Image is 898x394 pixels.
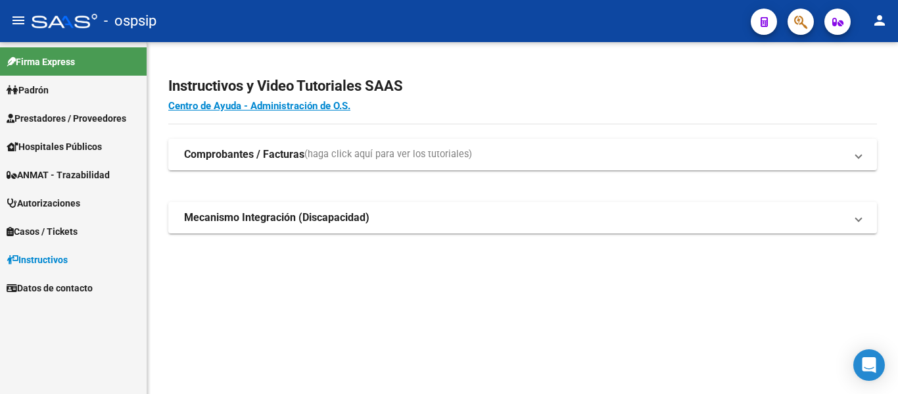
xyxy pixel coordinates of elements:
span: (haga click aquí para ver los tutoriales) [304,147,472,162]
span: Padrón [7,83,49,97]
strong: Comprobantes / Facturas [184,147,304,162]
mat-icon: person [872,12,887,28]
h2: Instructivos y Video Tutoriales SAAS [168,74,877,99]
mat-expansion-panel-header: Comprobantes / Facturas(haga click aquí para ver los tutoriales) [168,139,877,170]
span: Hospitales Públicos [7,139,102,154]
span: Autorizaciones [7,196,80,210]
mat-expansion-panel-header: Mecanismo Integración (Discapacidad) [168,202,877,234]
span: Instructivos [7,253,68,267]
span: - ospsip [104,7,156,36]
span: ANMAT - Trazabilidad [7,168,110,182]
span: Prestadores / Proveedores [7,111,126,126]
span: Casos / Tickets [7,224,78,239]
mat-icon: menu [11,12,26,28]
a: Centro de Ayuda - Administración de O.S. [168,100,350,112]
strong: Mecanismo Integración (Discapacidad) [184,210,369,225]
span: Firma Express [7,55,75,69]
div: Open Intercom Messenger [853,349,885,381]
span: Datos de contacto [7,281,93,295]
